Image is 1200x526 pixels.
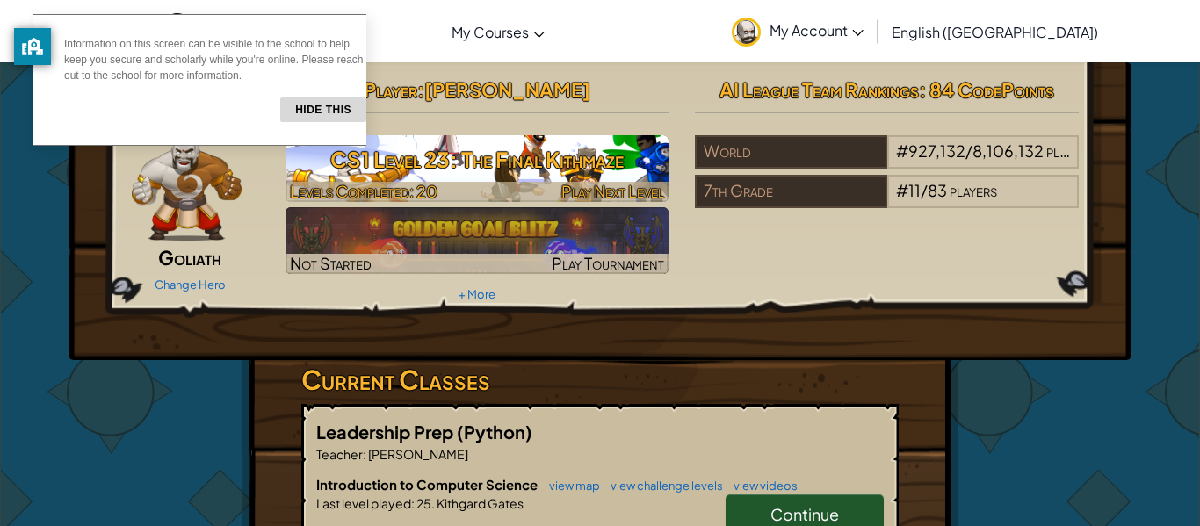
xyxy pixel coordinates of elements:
[301,360,899,400] h3: Current Classes
[561,181,664,201] span: Play Next Level
[896,180,908,200] span: #
[908,141,965,161] span: 927,132
[424,77,590,102] span: [PERSON_NAME]
[280,97,366,122] button: Hide this
[443,8,553,55] a: My Courses
[695,191,1079,212] a: 7th Grade#11/83players
[883,8,1107,55] a: English ([GEOGRAPHIC_DATA])
[723,4,872,59] a: My Account
[892,23,1098,41] span: English ([GEOGRAPHIC_DATA])
[290,181,437,201] span: Levels Completed: 20
[552,253,664,273] span: Play Tournament
[965,141,972,161] span: /
[286,207,669,274] a: Not StartedPlay Tournament
[316,476,540,493] span: Introduction to Computer Science
[457,421,532,443] span: (Python)
[725,479,798,493] a: view videos
[695,135,886,169] div: World
[364,77,417,102] span: Player
[286,140,669,179] h3: CS1 Level 23: The Final Kithmaze
[316,495,411,511] span: Last level played
[363,446,366,462] span: :
[106,13,260,49] img: CodeCombat logo
[415,495,435,511] span: 25.
[950,180,997,200] span: players
[286,207,669,274] img: Golden Goal
[286,135,669,202] img: CS1 Level 23: The Final Kithmaze
[14,28,51,65] button: privacy banner
[695,152,1079,172] a: World#927,132/8,106,132players
[719,77,919,102] span: AI League Team Rankings
[158,245,221,270] span: Goliath
[286,135,669,202] a: Play Next Level
[928,180,947,200] span: 83
[452,23,529,41] span: My Courses
[732,18,761,47] img: avatar
[919,77,1054,102] span: : 84 CodePoints
[540,479,600,493] a: view map
[770,21,864,40] span: My Account
[908,180,921,200] span: 11
[366,446,468,462] span: [PERSON_NAME]
[459,287,495,301] a: + More
[417,77,424,102] span: :
[316,446,363,462] span: Teacher
[896,141,908,161] span: #
[921,180,928,200] span: /
[1046,141,1094,161] span: players
[411,495,415,511] span: :
[155,277,226,292] a: Change Hero
[972,141,1044,161] span: 8,106,132
[132,135,242,241] img: goliath-pose.png
[435,495,524,511] span: Kithgard Gates
[64,36,366,83] p: Information on this screen can be visible to the school to help keep you secure and scholarly whi...
[695,175,886,208] div: 7th Grade
[290,253,372,273] span: Not Started
[316,421,457,443] span: Leadership Prep
[770,504,839,524] span: Continue
[602,479,723,493] a: view challenge levels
